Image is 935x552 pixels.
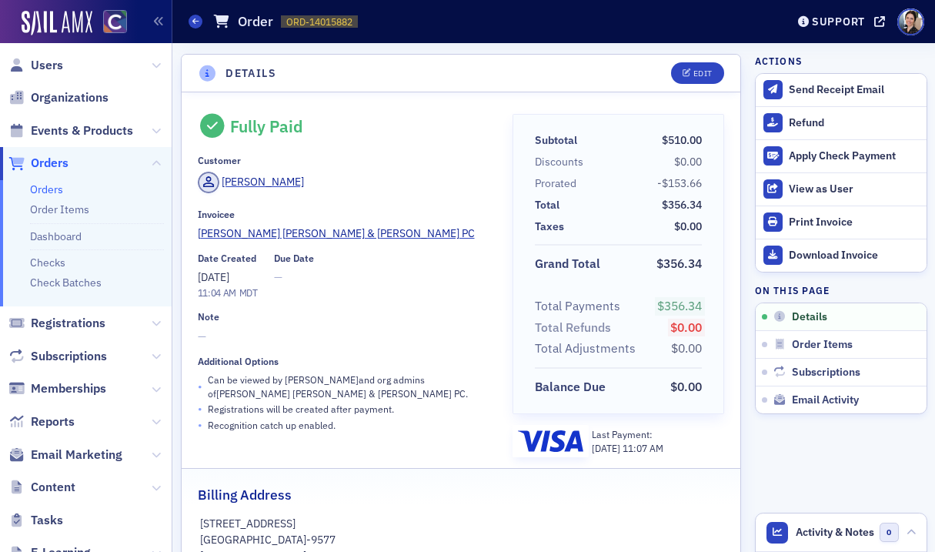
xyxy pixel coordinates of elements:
[92,10,127,36] a: View Homepage
[535,378,606,396] div: Balance Due
[198,226,475,242] span: Kundinger Corder & Montoya PC
[31,512,63,529] span: Tasks
[8,315,105,332] a: Registrations
[756,172,927,206] button: View as User
[22,11,92,35] a: SailAMX
[238,12,273,31] h1: Order
[535,255,600,273] div: Grand Total
[208,418,336,432] p: Recognition catch up enabled.
[198,286,237,299] time: 11:04 AM
[8,380,106,397] a: Memberships
[674,219,702,233] span: $0.00
[198,311,219,323] div: Note
[623,442,663,454] span: 11:07 AM
[236,286,258,299] span: MDT
[198,356,279,367] div: Additional Options
[274,253,314,264] div: Due Date
[670,379,702,394] span: $0.00
[31,447,122,463] span: Email Marketing
[200,532,722,548] p: [GEOGRAPHIC_DATA]-9577
[8,479,75,496] a: Content
[592,427,724,456] div: Last Payment:
[789,149,918,163] div: Apply Check Payment
[693,69,713,78] div: Edit
[671,62,724,84] button: Edit
[103,10,127,34] img: SailAMX
[670,319,702,335] span: $0.00
[198,485,292,505] h2: Billing Address
[8,57,63,74] a: Users
[789,83,918,97] div: Send Receipt Email
[535,176,582,192] span: Prorated
[222,174,304,190] div: [PERSON_NAME]
[198,270,229,284] span: [DATE]
[198,379,202,395] span: •
[755,283,927,297] h4: On this page
[662,198,702,212] span: $356.34
[8,89,109,106] a: Organizations
[30,276,102,289] a: Check Batches
[535,297,626,316] span: Total Payments
[755,54,803,68] h4: Actions
[535,340,636,358] div: Total Adjustments
[792,366,860,380] span: Subscriptions
[671,340,702,356] span: $0.00
[592,442,623,454] span: [DATE]
[535,132,577,149] div: Subtotal
[792,310,827,324] span: Details
[198,209,235,220] div: Invoicee
[756,206,927,239] a: Print Invoice
[31,57,63,74] span: Users
[208,373,492,401] p: Can be viewed by [PERSON_NAME] and org admins of [PERSON_NAME] [PERSON_NAME] & [PERSON_NAME] PC .
[31,348,107,365] span: Subscriptions
[200,516,722,532] p: [STREET_ADDRESS]
[8,413,75,430] a: Reports
[789,249,918,263] div: Download Invoice
[225,65,276,82] h4: Details
[535,197,559,213] div: Total
[535,197,565,213] span: Total
[535,255,606,273] span: Grand Total
[31,380,106,397] span: Memberships
[198,329,492,345] span: —
[31,315,105,332] span: Registrations
[31,122,133,139] span: Events & Products
[31,155,68,172] span: Orders
[656,256,702,271] span: $356.34
[230,116,303,136] div: Fully Paid
[662,133,702,147] span: $510.00
[535,219,564,235] div: Taxes
[8,122,133,139] a: Events & Products
[31,479,75,496] span: Content
[792,393,859,407] span: Email Activity
[535,297,620,316] div: Total Payments
[674,155,702,169] span: $0.00
[198,417,202,433] span: •
[198,401,202,417] span: •
[789,182,918,196] div: View as User
[535,219,569,235] span: Taxes
[756,106,927,139] button: Refund
[8,512,63,529] a: Tasks
[535,319,611,337] div: Total Refunds
[535,132,583,149] span: Subtotal
[198,253,256,264] div: Date Created
[8,348,107,365] a: Subscriptions
[286,15,352,28] span: ORD-14015882
[657,176,702,190] span: -$153.66
[756,239,927,272] a: Download Invoice
[31,89,109,106] span: Organizations
[792,338,853,352] span: Order Items
[796,524,874,540] span: Activity & Notes
[756,139,927,172] button: Apply Check Payment
[535,340,641,358] span: Total Adjustments
[198,155,241,166] div: Customer
[198,172,305,193] a: [PERSON_NAME]
[657,298,702,313] span: $356.34
[8,155,68,172] a: Orders
[535,378,611,396] span: Balance Due
[30,202,89,216] a: Order Items
[535,176,576,192] div: Prorated
[535,154,583,170] div: Discounts
[897,8,924,35] span: Profile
